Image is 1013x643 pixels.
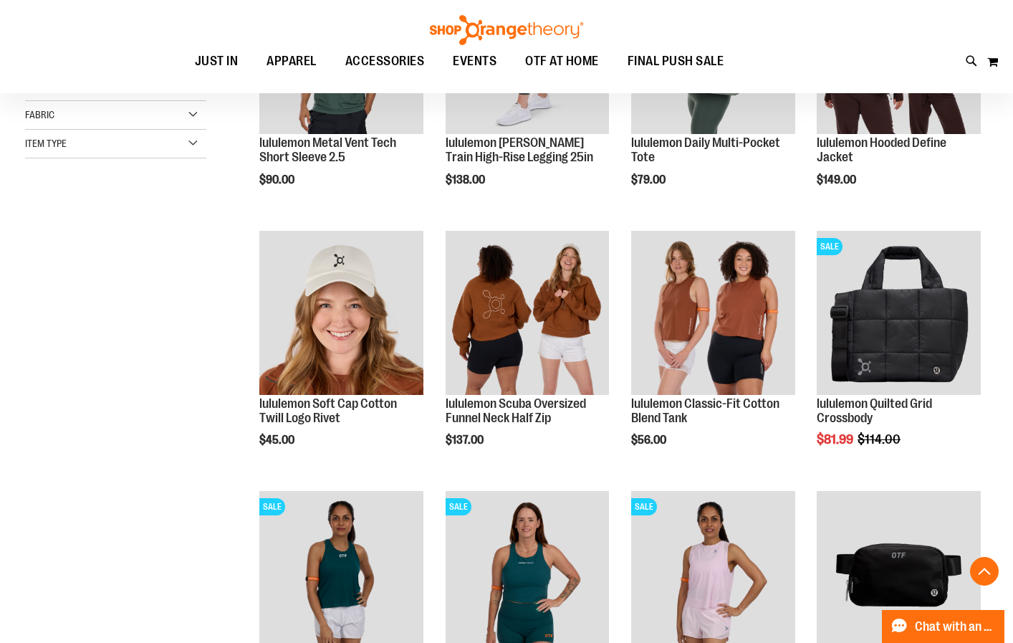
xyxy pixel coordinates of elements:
[613,45,739,78] a: FINAL PUSH SALE
[525,45,599,77] span: OTF AT HOME
[446,231,610,397] a: Main view of lululemon Womens Scuba Oversized Funnel Neck
[817,238,842,255] span: SALE
[259,434,297,447] span: $45.00
[345,45,425,77] span: ACCESSORIES
[817,173,858,186] span: $149.00
[267,45,317,77] span: APPAREL
[25,109,54,120] span: Fabric
[631,498,657,515] span: SALE
[817,231,981,397] a: lululemon Quilted Grid CrossbodySALE
[446,434,486,447] span: $137.00
[331,45,439,78] a: ACCESSORIES
[446,231,610,395] img: Main view of lululemon Womens Scuba Oversized Funnel Neck
[259,135,396,164] a: lululemon Metal Vent Tech Short Sleeve 2.5
[195,45,239,77] span: JUST IN
[970,557,999,586] button: Back To Top
[446,498,471,515] span: SALE
[810,224,988,484] div: product
[446,173,487,186] span: $138.00
[25,138,67,149] span: Item Type
[915,620,996,634] span: Chat with an Expert
[438,224,617,484] div: product
[817,396,932,425] a: lululemon Quilted Grid Crossbody
[252,224,431,484] div: product
[259,231,423,395] img: Main view of 2024 Convention lululemon Soft Cap Cotton Twill Logo Rivet
[631,135,780,164] a: lululemon Daily Multi-Pocket Tote
[631,396,779,425] a: lululemon Classic-Fit Cotton Blend Tank
[259,396,397,425] a: lululemon Soft Cap Cotton Twill Logo Rivet
[858,432,903,447] span: $114.00
[259,231,423,397] a: Main view of 2024 Convention lululemon Soft Cap Cotton Twill Logo Rivet
[252,45,331,77] a: APPAREL
[259,498,285,515] span: SALE
[181,45,253,78] a: JUST IN
[453,45,496,77] span: EVENTS
[628,45,724,77] span: FINAL PUSH SALE
[631,231,795,397] a: lululemon Classic-Fit Cotton Blend Tank
[624,224,802,484] div: product
[817,135,946,164] a: lululemon Hooded Define Jacket
[428,15,585,45] img: Shop Orangetheory
[511,45,613,78] a: OTF AT HOME
[817,231,981,395] img: lululemon Quilted Grid Crossbody
[631,231,795,395] img: lululemon Classic-Fit Cotton Blend Tank
[631,434,668,447] span: $56.00
[446,135,593,164] a: lululemon [PERSON_NAME] Train High-Rise Legging 25in
[446,396,586,425] a: lululemon Scuba Oversized Funnel Neck Half Zip
[438,45,511,78] a: EVENTS
[817,432,855,447] span: $81.99
[882,610,1005,643] button: Chat with an Expert
[259,173,297,186] span: $90.00
[631,173,668,186] span: $79.00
